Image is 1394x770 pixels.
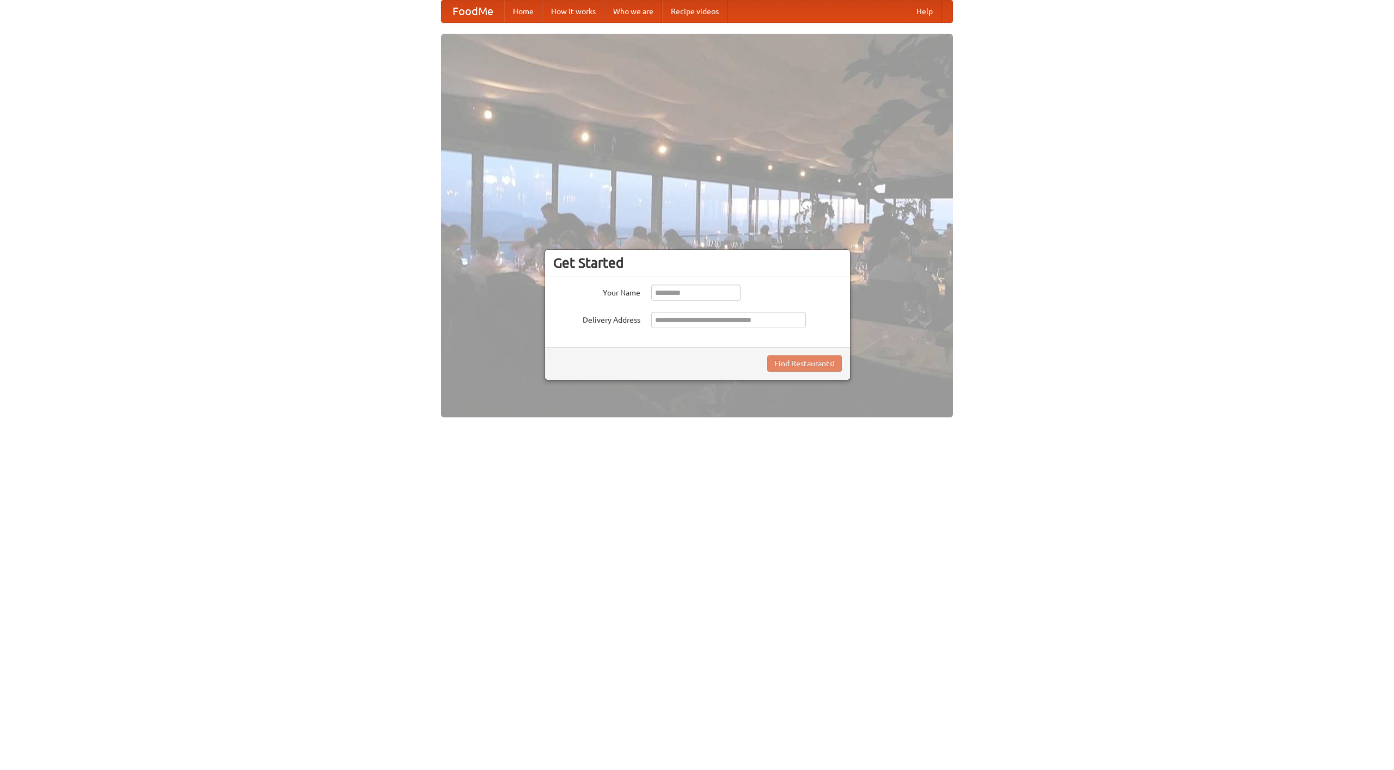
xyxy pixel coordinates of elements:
label: Delivery Address [553,312,640,325]
label: Your Name [553,285,640,298]
a: FoodMe [442,1,504,22]
a: Who we are [604,1,662,22]
a: How it works [542,1,604,22]
a: Recipe videos [662,1,727,22]
a: Help [908,1,941,22]
button: Find Restaurants! [767,355,842,372]
h3: Get Started [553,255,842,271]
a: Home [504,1,542,22]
